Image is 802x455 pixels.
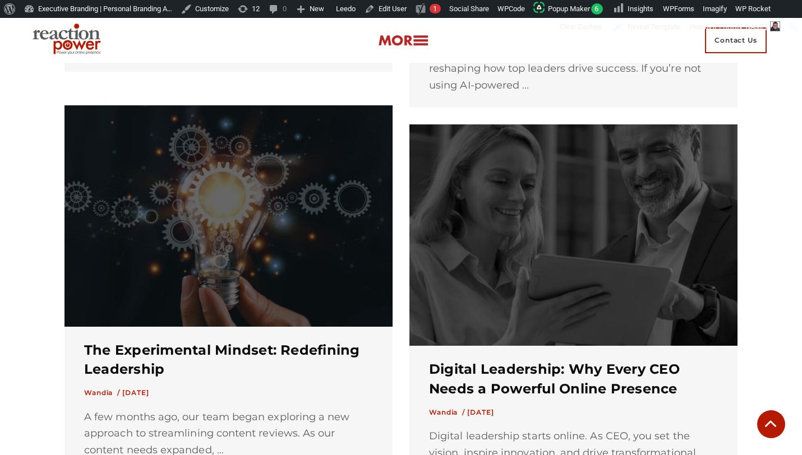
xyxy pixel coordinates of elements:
a: Contact Us [698,18,774,63]
span: [PERSON_NAME] [713,22,767,31]
img: more-btn.png [378,34,428,47]
span: 1 [433,4,437,13]
time: [DATE] [467,408,494,416]
a: Wandia / [429,408,465,416]
a: Digital Leadership: Why Every CEO Needs a Powerful Online Presence [429,361,680,397]
div: Clear Caches [554,18,607,36]
span: 6 [591,3,603,15]
div: The power of AI predictive analytics is here, and it’s reshaping how top leaders drive success. I... [429,44,718,94]
span: Contact Us [705,27,767,53]
a: Wandia / [84,388,120,397]
a: Howdy, [686,18,785,36]
span: Insights [628,4,653,13]
a: The Experimental Mindset: Redefining Leadership [84,342,360,378]
span: Reveal Template [628,18,680,36]
time: [DATE] [122,388,149,397]
img: Executive Branding | Personal Branding Agency [28,20,109,61]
